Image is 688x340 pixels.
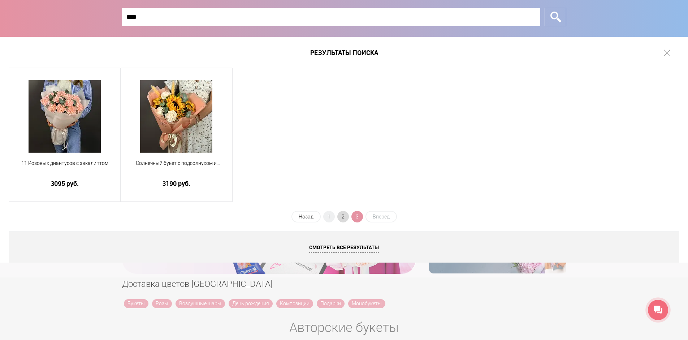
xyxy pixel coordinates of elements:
span: Смотреть все результаты [309,244,379,252]
a: 11 Розовых диантусов с эвкалиптом [14,160,116,175]
span: 3 [351,211,363,222]
h1: Результаты поиска [9,37,679,68]
span: Вперед [365,211,397,222]
a: Солнечный букет с подсолнухом и диантусами [125,160,227,175]
img: Солнечный букет с подсолнухом и диантусами [140,80,212,153]
a: 3190 руб. [125,180,227,187]
span: Солнечный букет с подсолнухом и диантусами [125,160,227,167]
a: Назад [291,211,321,222]
a: Смотреть все результаты [9,231,679,263]
span: 11 Розовых диантусов с эвкалиптом [14,160,116,167]
img: 11 Розовых диантусов с эвкалиптом [29,80,101,153]
a: 3095 руб. [14,180,116,187]
a: 2 [337,211,349,222]
a: 1 [323,211,335,222]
